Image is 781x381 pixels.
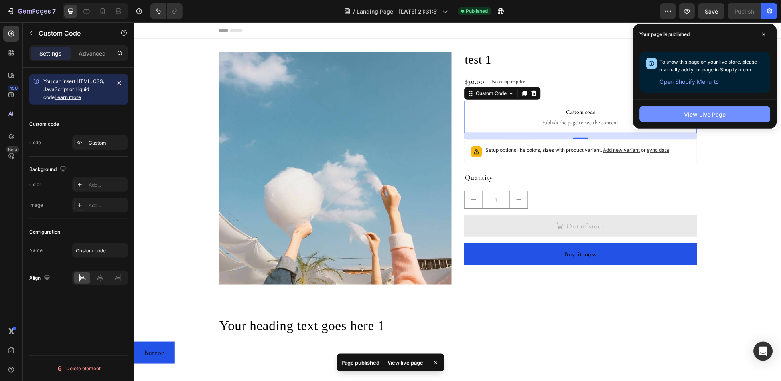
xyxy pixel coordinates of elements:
[39,49,62,58] p: Settings
[150,3,183,19] div: Undo/Redo
[375,169,393,186] button: increment
[754,342,773,361] div: Open Intercom Messenger
[29,228,60,236] div: Configuration
[698,3,725,19] button: Save
[357,57,391,62] p: No compare price
[513,125,535,131] span: sync data
[640,106,771,122] button: View Live Page
[29,202,43,209] div: Image
[43,78,104,100] span: You can insert HTML, CSS, JavaScript or Liquid code
[430,226,463,238] div: Buy it now
[29,139,41,146] div: Code
[357,7,439,16] span: Landing Page - [DATE] 21:31:51
[89,139,126,147] div: Custom
[29,181,41,188] div: Color
[660,59,757,73] span: To show this page on your live store, please manually add your page in Shopify menu.
[29,121,59,128] div: Custom code
[469,125,506,131] span: Add new variant
[330,52,351,66] div: $30.00
[52,6,56,16] p: 7
[29,164,68,175] div: Background
[89,202,126,209] div: Add...
[383,357,428,368] div: View live page
[29,247,43,254] div: Name
[10,324,31,337] p: Button
[432,198,471,210] div: Out of stock
[29,362,128,375] button: Delete element
[3,3,59,19] button: 7
[29,273,52,284] div: Align
[340,67,374,75] div: Custom Code
[330,29,563,46] h2: test 1
[330,96,563,104] span: Publish the page to see the content.
[735,7,755,16] div: Publish
[506,125,535,131] span: or
[660,77,712,87] span: Open Shopify Menu
[640,30,690,38] p: Your page is published
[351,124,535,132] p: Setup options like colors, sizes with product variant.
[348,169,375,186] input: quantity
[79,49,106,58] p: Advanced
[466,8,488,15] span: Published
[330,169,348,186] button: decrement
[89,181,126,189] div: Add...
[330,85,563,95] span: Custom code
[8,85,19,91] div: 450
[728,3,761,19] button: Publish
[330,148,563,162] div: Quantity
[84,294,563,313] h2: Your heading text goes here 1
[705,8,718,15] span: Save
[684,110,726,119] div: View Live Page
[353,7,355,16] span: /
[342,359,380,367] p: Page published
[57,364,101,373] div: Delete element
[330,221,563,243] button: Buy it now
[55,94,81,100] a: Learn more
[6,146,19,153] div: Beta
[330,193,563,215] button: Out of stock
[39,28,106,38] p: Custom Code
